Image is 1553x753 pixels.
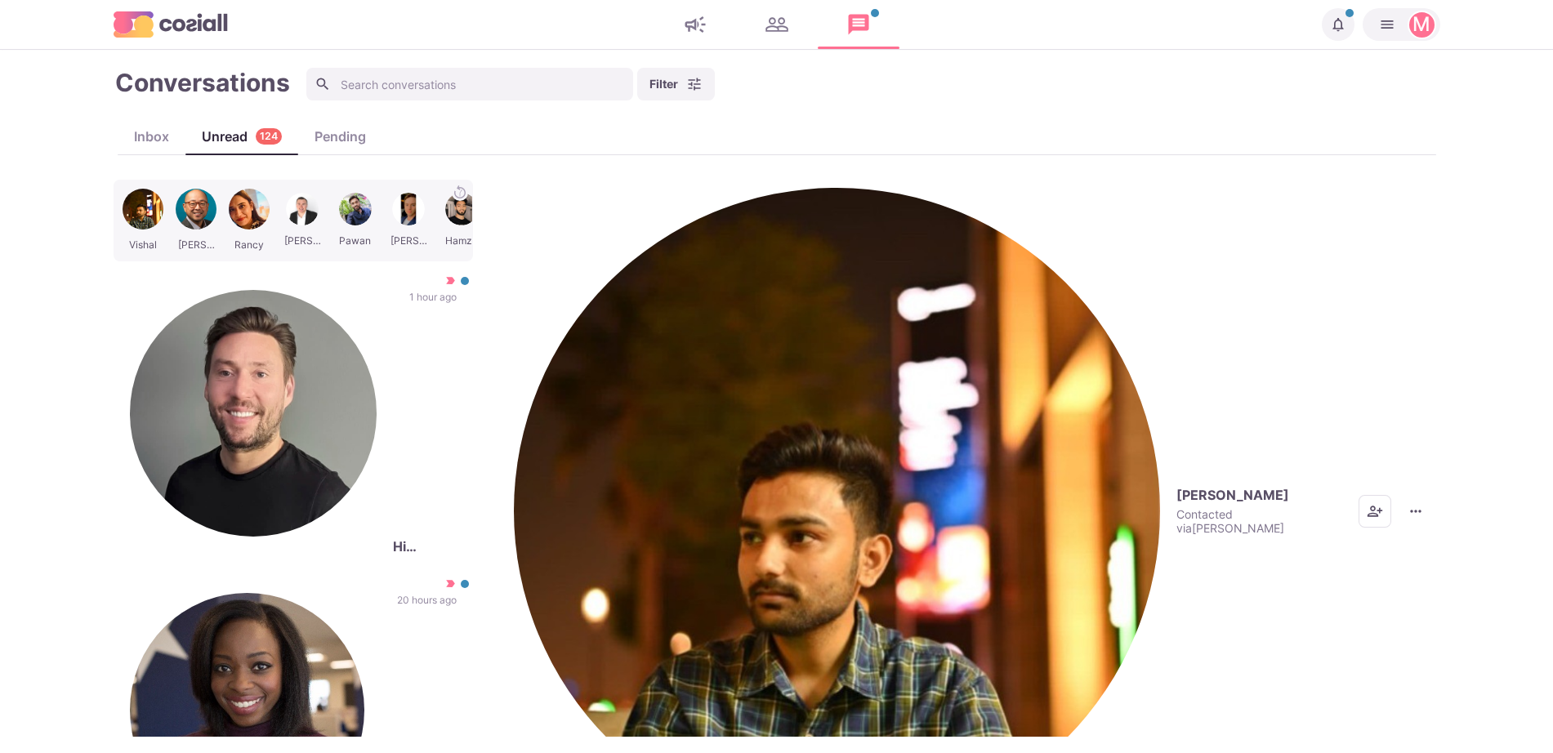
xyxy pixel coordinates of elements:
[115,68,290,97] h1: Conversations
[1412,15,1430,34] div: Martin
[260,129,278,145] p: 124
[130,290,377,537] img: Danny Faulkner
[1363,8,1440,41] button: Martin
[1322,8,1354,41] button: Notifications
[637,68,715,100] button: Filter
[1176,507,1342,536] p: Contacted via [PERSON_NAME]
[306,68,633,100] input: Search conversations
[409,290,457,537] p: 1 hour ago
[1359,495,1391,528] button: Add add contacts
[298,127,382,146] div: Pending
[393,537,457,556] p: Hi [PERSON_NAME], Thanks for your messages. Whilst I'm not necessarily active in a job search as ...
[1399,495,1432,528] button: More menu
[114,11,228,37] img: logo
[185,127,298,146] div: Unread
[1176,487,1289,503] p: [PERSON_NAME]
[118,127,185,146] div: Inbox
